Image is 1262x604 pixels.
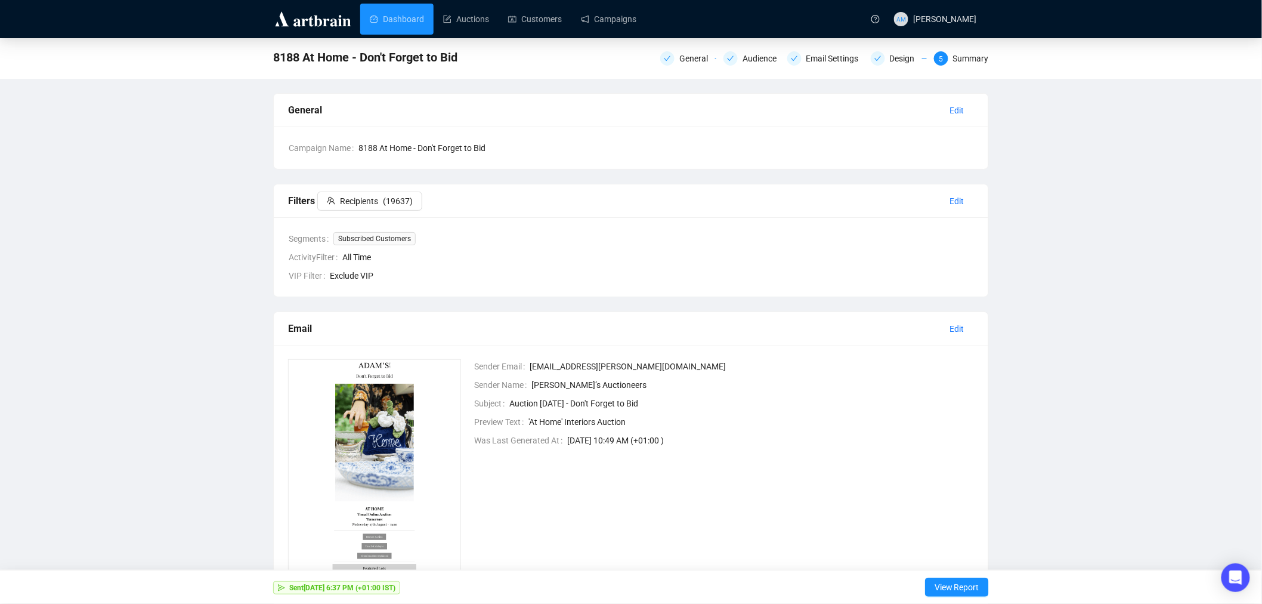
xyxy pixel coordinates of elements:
[288,103,941,118] div: General
[941,192,974,211] button: Edit
[443,4,489,35] a: Auctions
[475,378,532,392] span: Sender Name
[333,232,416,245] span: Subscribed Customers
[530,360,975,373] span: [EMAIL_ADDRESS][PERSON_NAME][DOMAIN_NAME]
[383,195,413,208] span: ( 19637 )
[288,321,941,336] div: Email
[288,195,422,207] span: Filters
[727,55,734,62] span: check
[934,51,989,66] div: 5Summary
[941,319,974,338] button: Edit
[664,55,671,62] span: check
[342,251,974,264] span: All Time
[871,15,880,23] span: question-circle
[532,378,975,392] span: [PERSON_NAME]’s Auctioneers
[289,232,333,245] span: Segments
[288,359,461,599] img: 1756229811497-dkES3BidWiZM8njj.png
[289,269,330,282] span: VIP Filter
[890,51,922,66] div: Design
[941,101,974,120] button: Edit
[950,104,964,117] span: Edit
[475,415,529,429] span: Preview Text
[568,434,975,447] span: [DATE] 10:49 AM (+01:00 )
[508,4,562,35] a: Customers
[273,48,457,67] span: 8188 At Home - Don't Forget to Bid
[950,195,964,208] span: Edit
[791,55,798,62] span: check
[806,51,866,66] div: Email Settings
[679,51,715,66] div: General
[289,584,395,592] strong: Sent [DATE] 6:37 PM (+01:00 IST)
[896,14,905,23] span: AM
[278,584,285,591] span: send
[913,14,977,24] span: [PERSON_NAME]
[340,195,378,208] span: Recipients
[529,415,975,429] span: 'At Home' Interiors Auction
[871,51,927,66] div: Design
[358,141,974,155] span: 8188 At Home - Don't Forget to Bid
[330,269,974,282] span: Exclude VIP
[273,10,353,29] img: logo
[1221,563,1250,592] div: Open Intercom Messenger
[743,51,784,66] div: Audience
[475,434,568,447] span: Was Last Generated At
[510,397,975,410] span: Auction [DATE] - Don't Forget to Bid
[787,51,864,66] div: Email Settings
[874,55,881,62] span: check
[581,4,636,35] a: Campaigns
[925,578,989,597] button: View Report
[723,51,780,66] div: Audience
[953,51,989,66] div: Summary
[660,51,716,66] div: General
[950,322,964,335] span: Edit
[935,571,979,604] span: View Report
[939,55,943,63] span: 5
[475,397,510,410] span: Subject
[317,192,422,211] button: Recipients(19637)
[327,196,335,205] span: team
[289,251,342,264] span: ActivityFilter
[289,141,358,155] span: Campaign Name
[370,4,424,35] a: Dashboard
[475,360,530,373] span: Sender Email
